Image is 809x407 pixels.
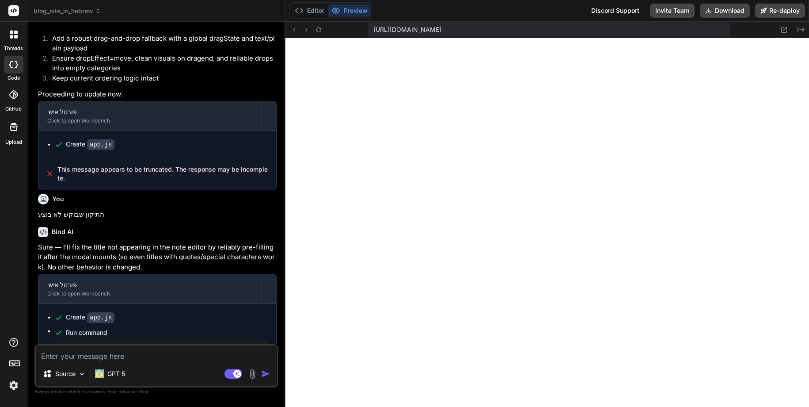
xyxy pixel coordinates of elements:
[38,242,277,273] p: Sure — I’ll fix the title not appearing in the note editor by reliably pre-filling it after the m...
[373,25,441,34] span: [URL][DOMAIN_NAME]
[47,290,253,297] div: Click to open Workbench
[66,313,114,322] div: Create
[95,369,104,378] img: GPT 5
[38,89,277,100] p: Proceeding to update now.
[285,38,809,407] iframe: Preview
[38,274,262,303] button: פורטל אישיClick to open Workbench
[57,165,269,183] span: This message appears to be truncated. The response may be incomplete.
[38,210,277,220] p: התיקון שבוקש לא בוצע
[47,280,253,289] div: פורטל אישי
[6,378,21,393] img: settings
[45,34,277,54] li: Add a robust drag-and-drop fallback with a global dragState and text/plain payload
[4,45,23,52] label: threads
[66,328,267,337] span: Run command
[247,369,258,379] img: attachment
[78,370,86,378] img: Pick Models
[66,140,114,149] div: Create
[87,139,114,150] code: app.js
[8,74,20,82] label: code
[118,389,134,394] span: privacy
[45,54,277,73] li: Ensure dropEffect=move, clean visuals on dragend, and reliable drops into empty categories
[52,227,73,236] h6: Bind AI
[107,369,125,378] p: GPT 5
[291,4,328,17] button: Editor
[55,369,76,378] p: Source
[47,108,253,116] div: פורטל אישי
[261,369,270,378] img: icon
[87,312,114,323] code: app.js
[5,138,22,146] label: Upload
[34,7,101,15] span: blog_site_in_hebrew
[45,73,277,86] li: Keep current ordering logic intact
[52,195,64,203] h6: You
[650,4,695,18] button: Invite Team
[586,4,645,18] div: Discord Support
[5,105,22,113] label: GitHub
[34,388,278,396] p: Always double-check its answers. Your in Bind
[38,101,262,131] button: פורטל אישיClick to open Workbench
[755,4,805,18] button: Re-deploy
[328,4,371,17] button: Preview
[700,4,750,18] button: Download
[47,117,253,124] div: Click to open Workbench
